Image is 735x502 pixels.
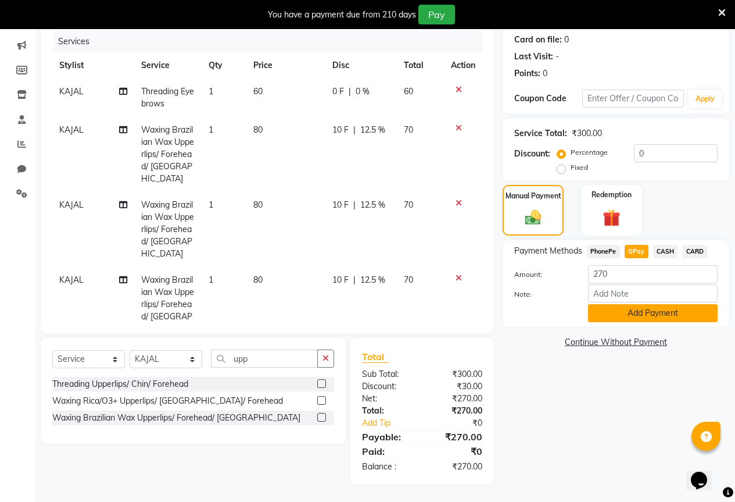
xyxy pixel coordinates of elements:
label: Percentage [571,147,608,158]
span: CARD [682,245,707,258]
label: Note: [505,289,579,300]
th: Price [246,52,326,79]
span: 60 [253,86,263,97]
span: 0 % [356,86,370,98]
div: Services [53,31,491,52]
img: _cash.svg [520,208,547,227]
div: Waxing Rica/O3+ Upperlips/ [GEOGRAPHIC_DATA]/ Forehead [52,395,283,407]
div: 0 [564,34,569,46]
div: Payable: [353,430,422,444]
span: Payment Methods [514,245,582,257]
a: Add Tip [353,417,433,429]
span: 80 [253,124,263,135]
div: You have a payment due from 210 days [268,9,416,21]
input: Add Note [588,284,718,302]
div: Service Total: [514,127,567,140]
span: KAJAL [59,124,84,135]
button: Pay [418,5,455,24]
button: Apply [689,90,722,108]
div: ₹300.00 [422,368,491,380]
span: Total [362,351,389,363]
span: 70 [404,124,413,135]
div: ₹270.00 [422,393,491,405]
span: 10 F [332,124,349,136]
th: Total [397,52,444,79]
div: Card on file: [514,34,562,46]
div: Coupon Code [514,92,582,105]
span: 1 [209,200,213,210]
div: Sub Total: [353,368,422,380]
span: 60 [404,86,413,97]
div: Discount: [514,148,550,160]
span: Waxing Brazilian Wax Upperlips/ Forehead/ [GEOGRAPHIC_DATA] [141,275,194,334]
div: ₹0 [422,444,491,458]
div: Points: [514,67,540,80]
th: Stylist [52,52,134,79]
div: Total: [353,405,422,417]
div: Net: [353,393,422,405]
div: ₹300.00 [572,127,602,140]
span: 1 [209,86,213,97]
div: ₹270.00 [422,430,491,444]
input: Enter Offer / Coupon Code [582,90,684,108]
div: Balance : [353,461,422,473]
span: Threading Eyebrows [141,86,194,109]
span: Waxing Brazilian Wax Upperlips/ Forehead/ [GEOGRAPHIC_DATA] [141,200,194,259]
span: 12.5 % [360,199,385,211]
div: Paid: [353,444,422,458]
button: Add Payment [588,304,718,322]
th: Disc [325,52,396,79]
span: 80 [253,200,263,210]
span: | [353,274,356,286]
span: 0 F [332,86,344,98]
a: Continue Without Payment [505,336,727,348]
label: Redemption [591,190,632,200]
span: 70 [404,275,413,285]
label: Amount: [505,269,579,280]
label: Fixed [571,162,588,173]
span: | [349,86,351,98]
div: 0 [543,67,547,80]
div: Threading Upperlips/ Chin/ Forehead [52,378,188,390]
span: PhonePe [587,245,620,258]
span: 1 [209,124,213,135]
span: KAJAL [59,86,84,97]
span: 1 [209,275,213,285]
iframe: chat widget [686,455,723,490]
span: CASH [653,245,678,258]
span: | [353,199,356,211]
span: KAJAL [59,200,84,210]
span: 10 F [332,274,349,286]
th: Action [444,52,482,79]
label: Manual Payment [505,191,561,201]
div: Waxing Brazilian Wax Upperlips/ Forehead/ [GEOGRAPHIC_DATA] [52,412,300,424]
span: GPay [625,245,648,258]
div: ₹270.00 [422,461,491,473]
span: KAJAL [59,275,84,285]
th: Service [134,52,202,79]
th: Qty [202,52,246,79]
div: Discount: [353,380,422,393]
span: | [353,124,356,136]
div: Last Visit: [514,51,553,63]
div: ₹270.00 [422,405,491,417]
div: ₹0 [433,417,491,429]
div: ₹30.00 [422,380,491,393]
span: 80 [253,275,263,285]
input: Search or Scan [211,350,318,368]
img: _gift.svg [597,207,626,229]
span: 12.5 % [360,274,385,286]
span: Waxing Brazilian Wax Upperlips/ Forehead/ [GEOGRAPHIC_DATA] [141,124,194,184]
span: 10 F [332,199,349,211]
span: 12.5 % [360,124,385,136]
span: 70 [404,200,413,210]
div: - [555,51,559,63]
input: Amount [588,265,718,283]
